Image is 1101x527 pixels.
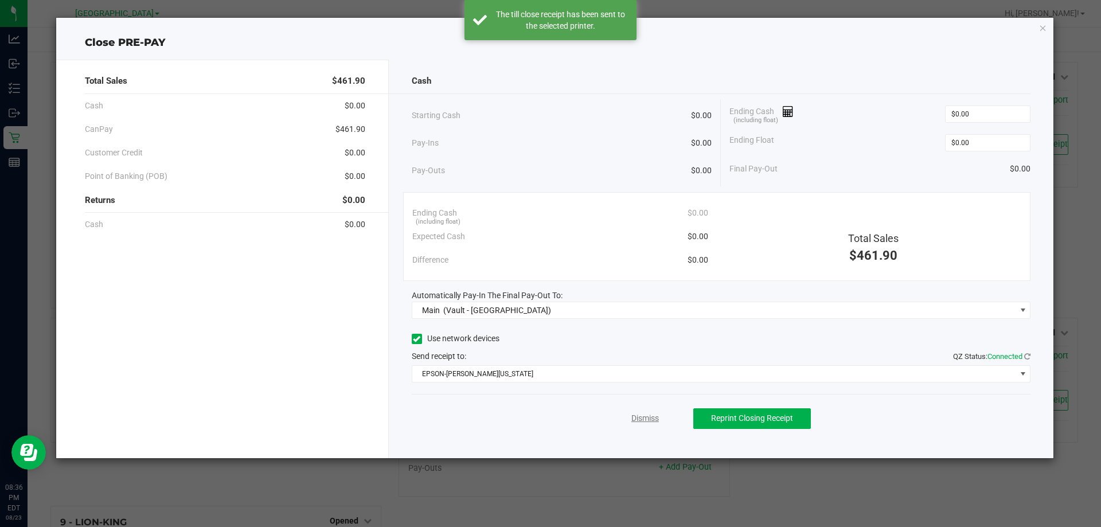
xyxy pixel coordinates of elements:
[345,218,365,231] span: $0.00
[332,75,365,88] span: $461.90
[693,408,811,429] button: Reprint Closing Receipt
[85,123,113,135] span: CanPay
[412,137,439,149] span: Pay-Ins
[688,254,708,266] span: $0.00
[412,366,1016,382] span: EPSON-[PERSON_NAME][US_STATE]
[85,218,103,231] span: Cash
[85,147,143,159] span: Customer Credit
[412,110,460,122] span: Starting Cash
[691,110,712,122] span: $0.00
[342,194,365,207] span: $0.00
[85,75,127,88] span: Total Sales
[729,163,778,175] span: Final Pay-Out
[691,137,712,149] span: $0.00
[422,306,440,315] span: Main
[848,232,899,244] span: Total Sales
[85,100,103,112] span: Cash
[953,352,1030,361] span: QZ Status:
[1010,163,1030,175] span: $0.00
[688,207,708,219] span: $0.00
[412,291,563,300] span: Automatically Pay-In The Final Pay-Out To:
[412,254,448,266] span: Difference
[733,116,778,126] span: (including float)
[443,306,551,315] span: (Vault - [GEOGRAPHIC_DATA])
[691,165,712,177] span: $0.00
[412,231,465,243] span: Expected Cash
[85,188,365,213] div: Returns
[412,333,499,345] label: Use network devices
[729,134,774,151] span: Ending Float
[688,231,708,243] span: $0.00
[85,170,167,182] span: Point of Banking (POB)
[711,413,793,423] span: Reprint Closing Receipt
[729,106,794,123] span: Ending Cash
[416,217,460,227] span: (including float)
[412,165,445,177] span: Pay-Outs
[849,248,897,263] span: $461.90
[412,352,466,361] span: Send receipt to:
[412,207,457,219] span: Ending Cash
[345,170,365,182] span: $0.00
[345,100,365,112] span: $0.00
[631,412,659,424] a: Dismiss
[335,123,365,135] span: $461.90
[56,35,1054,50] div: Close PRE-PAY
[412,75,431,88] span: Cash
[345,147,365,159] span: $0.00
[493,9,628,32] div: The till close receipt has been sent to the selected printer.
[987,352,1022,361] span: Connected
[11,435,46,470] iframe: Resource center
